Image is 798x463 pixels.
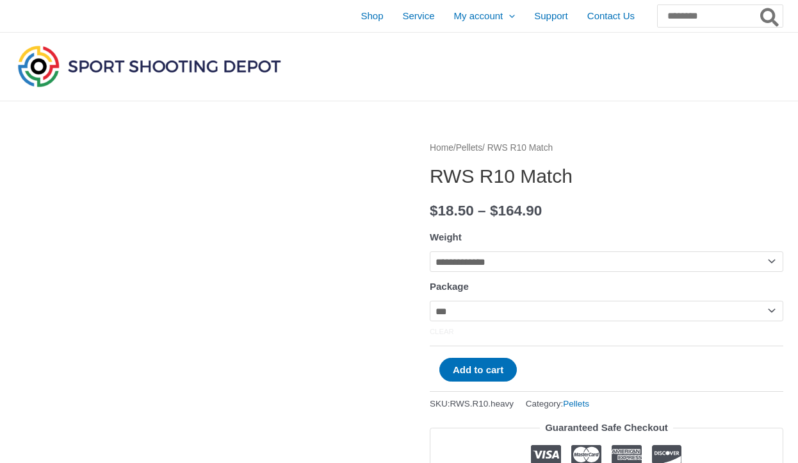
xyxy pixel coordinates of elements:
[563,399,589,408] a: Pellets
[450,399,514,408] span: RWS.R10.heavy
[430,143,453,153] a: Home
[490,203,542,219] bdi: 164.90
[526,396,589,412] span: Category:
[430,396,514,412] span: SKU:
[430,203,438,219] span: $
[490,203,498,219] span: $
[430,203,474,219] bdi: 18.50
[430,328,454,335] a: Clear options
[478,203,486,219] span: –
[430,281,469,292] label: Package
[456,143,482,153] a: Pellets
[758,5,783,27] button: Search
[439,358,517,382] button: Add to cart
[15,42,284,90] img: Sport Shooting Depot
[540,419,673,437] legend: Guaranteed Safe Checkout
[430,231,462,242] label: Weight
[430,165,783,188] h1: RWS R10 Match
[430,140,783,156] nav: Breadcrumb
